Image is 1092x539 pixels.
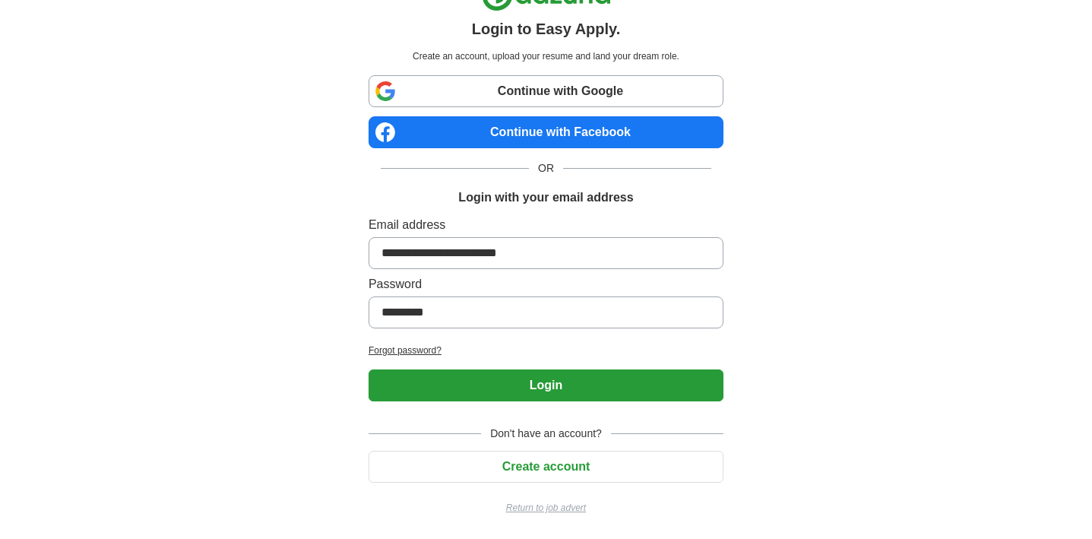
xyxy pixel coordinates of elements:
[369,216,723,234] label: Email address
[369,501,723,515] a: Return to job advert
[372,49,720,63] p: Create an account, upload your resume and land your dream role.
[369,451,723,483] button: Create account
[529,160,563,176] span: OR
[481,426,611,442] span: Don't have an account?
[369,344,723,357] a: Forgot password?
[369,369,723,401] button: Login
[369,275,723,293] label: Password
[369,116,723,148] a: Continue with Facebook
[458,189,633,207] h1: Login with your email address
[369,460,723,473] a: Create account
[369,75,723,107] a: Continue with Google
[472,17,621,40] h1: Login to Easy Apply.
